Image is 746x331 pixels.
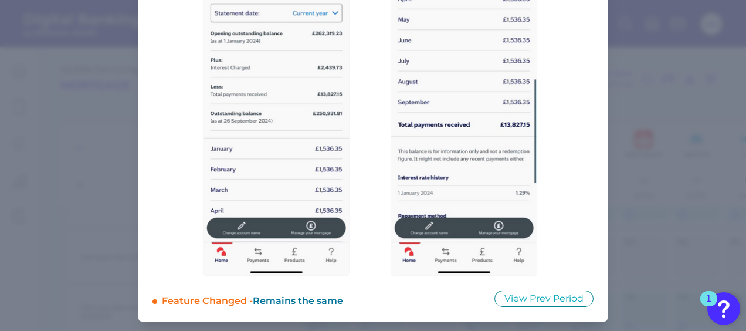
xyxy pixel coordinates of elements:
div: 1 [706,299,711,314]
span: Remains the same [253,295,343,306]
div: Feature Changed - [162,290,479,308]
button: Open Resource Center, 1 new notification [707,292,740,325]
button: View Prev Period [494,291,594,307]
